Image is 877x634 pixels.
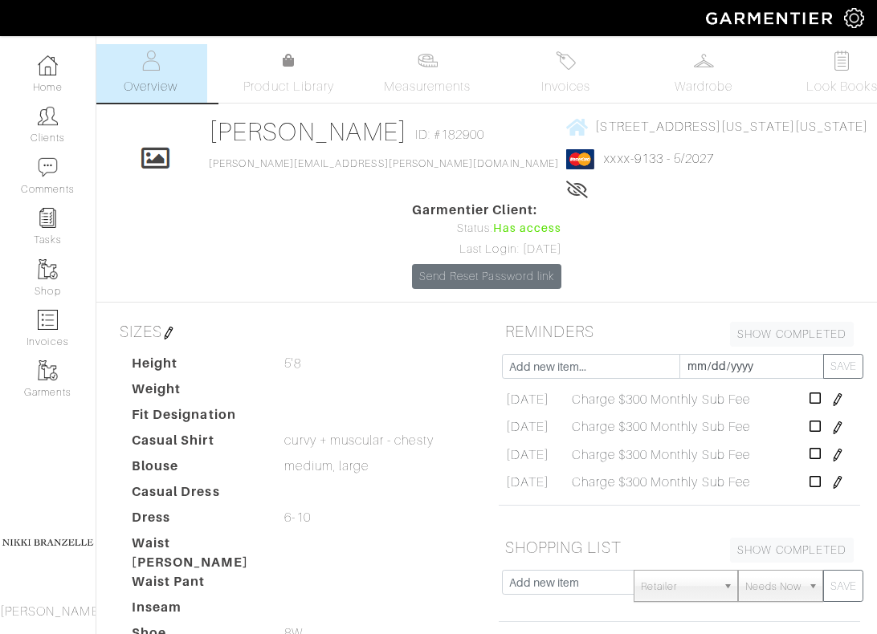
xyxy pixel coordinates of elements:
span: Needs Now [745,571,802,603]
h5: SIZES [113,315,475,347]
a: SHOW COMPLETED [730,322,854,347]
dt: Waist [PERSON_NAME] [120,534,272,572]
img: wardrobe-487a4870c1b7c33e795ec22d11cfc2ed9d08956e64fb3008fe2437562e282088.svg [694,51,714,71]
input: Add new item [502,570,634,595]
dt: Weight [120,380,272,405]
span: Product Library [243,77,334,96]
img: orders-27d20c2124de7fd6de4e0e44c1d41de31381a507db9b33961299e4e07d508b8c.svg [556,51,576,71]
button: SAVE [823,570,863,602]
dt: Dress [120,508,272,534]
img: garments-icon-b7da505a4dc4fd61783c78ac3ca0ef83fa9d6f193b1c9dc38574b1d14d53ca28.png [38,360,58,380]
span: Retailer [641,571,716,603]
a: Send Reset Password link [412,264,561,289]
input: Add new item... [502,354,680,379]
a: [STREET_ADDRESS][US_STATE][US_STATE] [566,116,868,136]
dt: Fit Designation [120,405,272,431]
img: orders-icon-0abe47150d42831381b5fb84f609e132dff9fe21cb692f30cb5eec754e2cba89.png [38,310,58,330]
img: pen-cf24a1663064a2ec1b9c1bd2387e9de7a2fa800b781884d57f21acf72779bad2.png [831,421,844,434]
img: measurements-466bbee1fd09ba9460f595b01e5d73f9e2bff037440d3c8f018324cb6cdf7a4a.svg [418,51,438,71]
img: reminder-icon-8004d30b9f0a5d33ae49ab947aed9ed385cf756f9e5892f1edd6e32f2345188e.png [38,208,58,228]
span: ID: #182900 [415,125,485,144]
img: pen-cf24a1663064a2ec1b9c1bd2387e9de7a2fa800b781884d57f21acf72779bad2.png [831,449,844,461]
img: garmentier-logo-header-white-b43fb05a5012e4ada735d5af1a66efaba907eab6374d6393d1fbf88cb4ef424d.png [698,4,844,32]
span: Charge $300 Monthly Sub Fee [572,417,750,437]
span: [DATE] [506,445,549,465]
h5: REMINDERS [499,315,860,347]
button: SAVE [823,354,863,379]
span: curvy + muscular - chesty [284,431,433,450]
a: [PERSON_NAME][EMAIL_ADDRESS][PERSON_NAME][DOMAIN_NAME] [209,158,559,169]
img: pen-cf24a1663064a2ec1b9c1bd2387e9de7a2fa800b781884d57f21acf72779bad2.png [162,327,175,339]
span: [STREET_ADDRESS][US_STATE][US_STATE] [595,120,868,134]
img: basicinfo-40fd8af6dae0f16599ec9e87c0ef1c0a1fdea2edbe929e3d69a839185d80c458.svg [141,51,161,71]
dt: Waist Pant [120,572,272,598]
span: 5'8 [284,354,300,373]
dt: Casual Dress [120,482,272,508]
dt: Inseam [120,598,272,624]
a: Overview [95,44,207,103]
span: medium, large [284,457,369,476]
dt: Casual Shirt [120,431,272,457]
a: [PERSON_NAME] [209,117,407,146]
img: clients-icon-6bae9207a08558b7cb47a8932f037763ab4055f8c8b6bfacd5dc20c3e0201464.png [38,106,58,126]
span: Has access [493,220,562,238]
img: mastercard-2c98a0d54659f76b027c6839bea21931c3e23d06ea5b2b5660056f2e14d2f154.png [566,149,594,169]
span: [DATE] [506,473,549,492]
div: Last Login: [DATE] [412,241,561,258]
span: Charge $300 Monthly Sub Fee [572,390,750,409]
a: xxxx-9133 - 5/2027 [604,152,714,166]
a: Invoices [509,44,622,103]
span: Charge $300 Monthly Sub Fee [572,473,750,492]
img: comment-icon-a0a6a9ef722e966f86d9cbdc48e553b5cf19dbc54f86b18d962a5391bc8f6eb6.png [38,157,58,177]
div: Status: [412,220,561,238]
a: Wardrobe [647,44,760,103]
span: Wardrobe [675,77,732,96]
span: Measurements [384,77,471,96]
img: pen-cf24a1663064a2ec1b9c1bd2387e9de7a2fa800b781884d57f21acf72779bad2.png [831,476,844,489]
dt: Blouse [120,457,272,482]
img: pen-cf24a1663064a2ec1b9c1bd2387e9de7a2fa800b781884d57f21acf72779bad2.png [831,393,844,406]
img: garments-icon-b7da505a4dc4fd61783c78ac3ca0ef83fa9d6f193b1c9dc38574b1d14d53ca28.png [38,259,58,279]
span: [DATE] [506,390,549,409]
h5: SHOPPING LIST [499,531,860,563]
img: gear-icon-white-bd11855cb880d31180b6d7d6211b90ccbf57a29d726f0c71d8c61bd08dd39cc2.png [844,8,864,28]
span: Garmentier Client: [412,201,561,220]
span: 6-10 [284,508,310,527]
span: Invoices [541,77,590,96]
img: todo-9ac3debb85659649dc8f770b8b6100bb5dab4b48dedcbae339e5042a72dfd3cc.svg [832,51,852,71]
a: Product Library [233,51,345,96]
span: Charge $300 Monthly Sub Fee [572,445,750,465]
dt: Height [120,354,272,380]
span: [DATE] [506,417,549,437]
span: Overview [124,77,177,96]
img: dashboard-icon-dbcd8f5a0b271acd01030246c82b418ddd0df26cd7fceb0bd07c9910d44c42f6.png [38,55,58,75]
a: SHOW COMPLETED [730,538,854,563]
a: Measurements [371,44,484,103]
